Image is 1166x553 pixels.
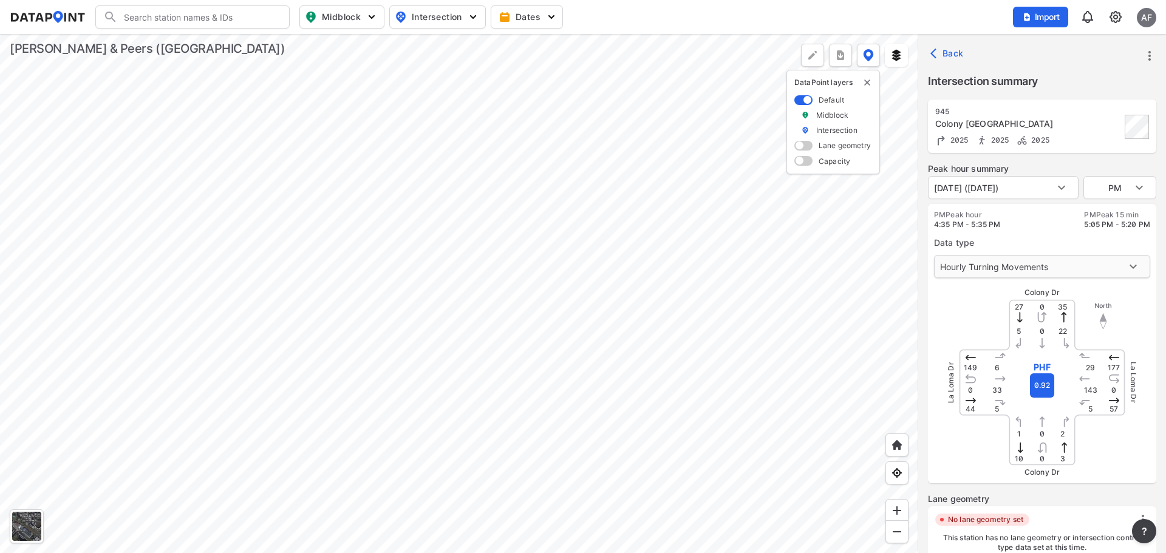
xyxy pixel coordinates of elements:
[501,11,555,23] span: Dates
[801,125,810,135] img: marker_Intersection.6861001b.svg
[891,504,903,517] img: ZvzfEJKXnyWIrJytrsY285QMwk63cM6Drc+sIAAAAASUVORK5CYII=
[118,7,282,27] input: Search
[928,44,969,63] button: Back
[1139,46,1160,66] button: more
[1022,12,1032,22] img: file_add.62c1e8a2.svg
[819,156,850,166] label: Capacity
[1080,10,1095,24] img: 8A77J+mXikMhHQAAAAASUVORK5CYII=
[10,40,285,57] div: [PERSON_NAME] & Peers ([GEOGRAPHIC_DATA])
[935,107,1121,117] div: 945
[933,47,964,59] span: Back
[946,362,955,403] span: La Loma Dr
[1137,514,1149,526] img: vertical_dots.6d2e40ca.svg
[389,5,486,29] button: Intersection
[857,44,880,67] button: DataPoint layers
[819,140,871,151] label: Lane geometry
[499,11,511,23] img: calendar-gold.39a51dde.svg
[947,135,969,144] span: 2025
[891,439,903,451] img: +XpAUvaXAN7GudzAAAAAElFTkSuQmCC
[834,49,847,61] img: xqJnZQTG2JQi0x5lvmkeSNbbgIiQD62bqHG8IfrOzanD0FsRdYrij6fAAAAAElFTkSuQmCC
[1020,11,1061,23] span: Import
[1132,519,1156,543] button: more
[304,10,318,24] img: map_pin_mid.602f9df1.svg
[934,237,1150,249] label: Data type
[819,95,844,105] label: Default
[794,78,872,87] p: DataPoint layers
[395,10,478,24] span: Intersection
[829,44,852,67] button: more
[935,118,1121,130] div: Colony Dr & La Loma Dr
[935,533,1149,552] p: This station has no lane geometry or intersection control type data set at this time.
[862,78,872,87] img: close-external-leyer.3061a1c7.svg
[928,176,1079,199] div: [DATE] ([DATE])
[299,5,384,29] button: Midblock
[928,163,1156,175] label: Peak hour summary
[305,10,377,24] span: Midblock
[491,5,563,29] button: Dates
[1016,134,1028,146] img: Bicycle count
[934,255,1150,278] div: Hourly Turning Movements
[863,49,874,61] img: data-point-layers.37681fc9.svg
[928,493,1156,505] label: Lane geometry
[948,515,1023,524] label: No lane geometry set
[545,11,557,23] img: 5YPKRKmlfpI5mqlR8AD95paCi+0kK1fRFDJSaMmawlwaeJcJwk9O2fotCW5ve9gAAAAASUVORK5CYII=
[1108,10,1123,24] img: cids17cp3yIFEOpj3V8A9qJSH103uA521RftCD4eeui4ksIb+krbm5XvIjxD52OS6NWLn9gAAAAAElFTkSuQmCC
[366,11,378,23] img: 5YPKRKmlfpI5mqlR8AD95paCi+0kK1fRFDJSaMmawlwaeJcJwk9O2fotCW5ve9gAAAAASUVORK5CYII=
[1129,362,1138,403] span: La Loma Dr
[1084,220,1150,229] span: 5:05 PM - 5:20 PM
[885,433,909,456] div: Home
[801,44,824,67] div: Polygon tool
[890,49,902,61] img: layers.ee07997e.svg
[1025,288,1060,297] span: Colony Dr
[816,125,857,135] label: Intersection
[467,11,479,23] img: 5YPKRKmlfpI5mqlR8AD95paCi+0kK1fRFDJSaMmawlwaeJcJwk9O2fotCW5ve9gAAAAASUVORK5CYII=
[816,110,848,120] label: Midblock
[934,220,1001,229] span: 4:35 PM - 5:35 PM
[806,49,819,61] img: +Dz8AAAAASUVORK5CYII=
[10,11,86,23] img: dataPointLogo.9353c09d.svg
[1028,135,1049,144] span: 2025
[1013,11,1074,22] a: Import
[976,134,988,146] img: Pedestrian count
[1139,524,1149,538] span: ?
[862,78,872,87] button: delete
[935,134,947,146] img: Turning count
[988,135,1009,144] span: 2025
[1083,176,1156,199] div: PM
[928,73,1156,90] label: Intersection summary
[885,520,909,543] div: Zoom out
[885,44,908,67] button: External layers
[891,467,903,479] img: zeq5HYn9AnE9l6UmnFLPAAAAAElFTkSuQmCC
[885,461,909,484] div: View my location
[891,526,903,538] img: MAAAAAElFTkSuQmCC
[394,10,408,24] img: map_pin_int.54838e6b.svg
[10,509,44,543] div: Toggle basemap
[885,499,909,522] div: Zoom in
[801,110,810,120] img: marker_Midblock.5ba75e30.svg
[1084,210,1150,220] label: PM Peak 15 min
[934,210,1001,220] label: PM Peak hour
[1137,8,1156,27] div: AF
[1013,7,1068,27] button: Import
